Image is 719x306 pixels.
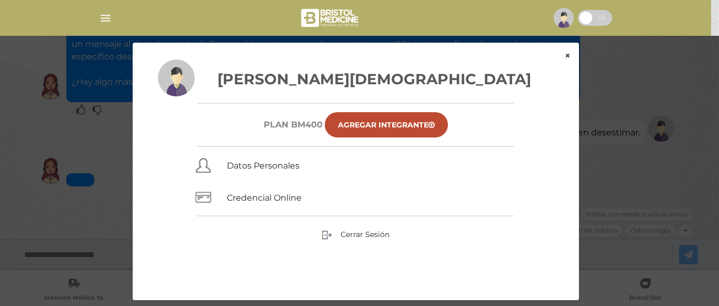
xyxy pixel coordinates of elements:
h3: [PERSON_NAME][DEMOGRAPHIC_DATA] [158,68,554,90]
a: Credencial Online [227,193,302,203]
img: profile-placeholder.svg [554,8,574,28]
a: Cerrar Sesión [322,230,390,239]
span: Cerrar Sesión [341,230,390,239]
img: bristol-medicine-blanco.png [299,5,362,31]
img: profile-placeholder.svg [158,60,195,96]
img: sign-out.png [322,230,332,240]
a: Datos Personales [227,161,299,171]
button: × [556,43,579,69]
a: Agregar Integrante [325,112,448,137]
h6: Plan BM400 [264,120,323,130]
img: Cober_menu-lines-white.svg [99,12,112,25]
